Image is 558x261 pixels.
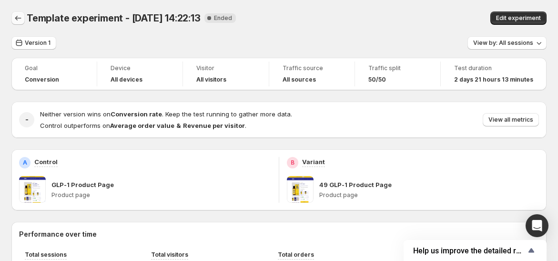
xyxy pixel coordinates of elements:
span: Version 1 [25,39,51,47]
h4: All visitors [196,76,226,84]
strong: & [176,122,181,129]
span: 50/50 [368,76,386,84]
button: Show survey - Help us improve the detailed report for A/B campaigns [413,245,537,256]
button: View all metrics [483,113,539,126]
a: Test duration2 days 21 hours 13 minutes [454,63,533,84]
span: Visitor [196,64,255,72]
span: Total sessions [25,251,67,258]
span: Traffic split [368,64,427,72]
button: Version 1 [11,36,56,50]
h2: Performance over time [19,230,539,239]
span: Neither version wins on . Keep the test running to gather more data. [40,110,292,118]
a: Traffic split50/50 [368,63,427,84]
h4: All sources [283,76,316,84]
span: View all metrics [488,116,533,124]
strong: Revenue per visitor [183,122,245,129]
p: Control [34,157,58,167]
p: Variant [302,157,325,167]
span: Test duration [454,64,533,72]
h4: All devices [111,76,142,84]
span: 2 days 21 hours 13 minutes [454,76,533,84]
span: Edit experiment [496,14,541,22]
h2: - [25,115,29,125]
strong: Average order value [110,122,174,129]
img: GLP-1 Product Page [19,176,46,203]
span: Device [111,64,169,72]
span: Traffic source [283,64,341,72]
button: Back [11,11,25,25]
strong: Conversion rate [111,110,162,118]
p: GLP-1 Product Page [51,180,114,189]
span: Template experiment - [DATE] 14:22:13 [27,12,201,24]
span: Control outperforms on . [40,122,246,129]
h2: B [291,159,294,167]
span: View by: All sessions [473,39,533,47]
img: 49 GLP-1 Product Page [287,176,314,203]
button: Edit experiment [490,11,547,25]
a: VisitorAll visitors [196,63,255,84]
span: Goal [25,64,83,72]
button: View by: All sessions [467,36,547,50]
p: 49 GLP-1 Product Page [319,180,392,189]
a: DeviceAll devices [111,63,169,84]
p: Product page [51,191,271,199]
span: Total orders [278,251,314,258]
span: Conversion [25,76,59,84]
div: Open Intercom Messenger [526,214,548,237]
a: GoalConversion [25,63,83,84]
span: Total visitors [151,251,188,258]
p: Product page [319,191,539,199]
span: Help us improve the detailed report for A/B campaigns [413,246,526,255]
span: Ended [214,14,232,22]
a: Traffic sourceAll sources [283,63,341,84]
h2: A [23,159,27,167]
